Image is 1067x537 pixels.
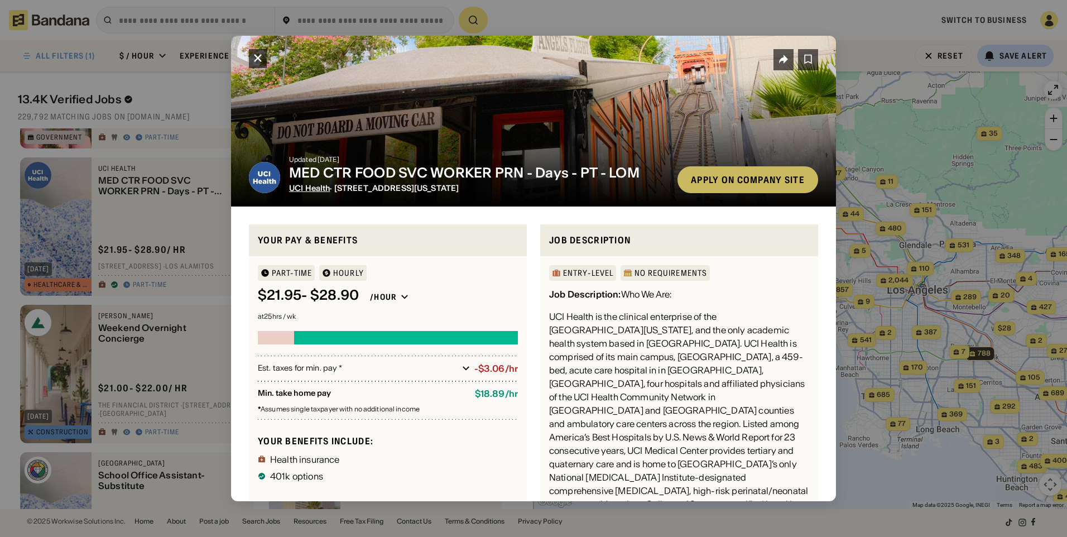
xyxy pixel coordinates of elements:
[270,455,340,464] div: Health insurance
[549,287,671,301] div: Who We Are:
[333,269,364,277] div: HOURLY
[635,269,707,277] div: No Requirements
[474,363,518,374] div: -$3.06/hr
[258,363,458,374] div: Est. taxes for min. pay *
[272,269,312,277] div: Part-time
[249,162,280,193] img: UCI Health logo
[289,156,669,163] div: Updated [DATE]
[549,289,621,300] div: Job Description:
[258,287,359,304] div: $ 21.95 - $28.90
[289,184,669,193] div: · [STREET_ADDRESS][US_STATE]
[370,292,396,302] div: /hour
[258,389,466,399] div: Min. take home pay
[270,472,323,481] div: 401k options
[258,233,518,247] div: Your pay & benefits
[258,435,518,447] div: Your benefits include:
[563,269,613,277] div: Entry-Level
[475,389,518,399] div: $ 18.89 / hr
[289,165,669,181] div: MED CTR FOOD SVC WORKER PRN - Days - PT - LOM
[289,183,330,193] span: UCI Health
[258,406,518,413] div: Assumes single taxpayer with no additional income
[549,233,809,247] div: Job Description
[258,313,518,320] div: at 25 hrs / wk
[691,175,805,184] div: Apply on company site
